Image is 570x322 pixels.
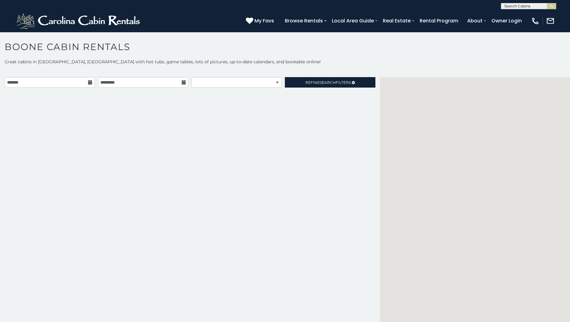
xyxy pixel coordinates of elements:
[546,17,555,25] img: mail-regular-white.png
[531,17,540,25] img: phone-regular-white.png
[464,15,486,26] a: About
[282,15,326,26] a: Browse Rentals
[305,80,351,85] span: Refine Filters
[246,17,276,25] a: My Favs
[254,17,274,25] span: My Favs
[15,12,143,30] img: White-1-2.png
[285,77,375,88] a: RefineSearchFilters
[380,15,414,26] a: Real Estate
[417,15,461,26] a: Rental Program
[320,80,336,85] span: Search
[488,15,525,26] a: Owner Login
[329,15,377,26] a: Local Area Guide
